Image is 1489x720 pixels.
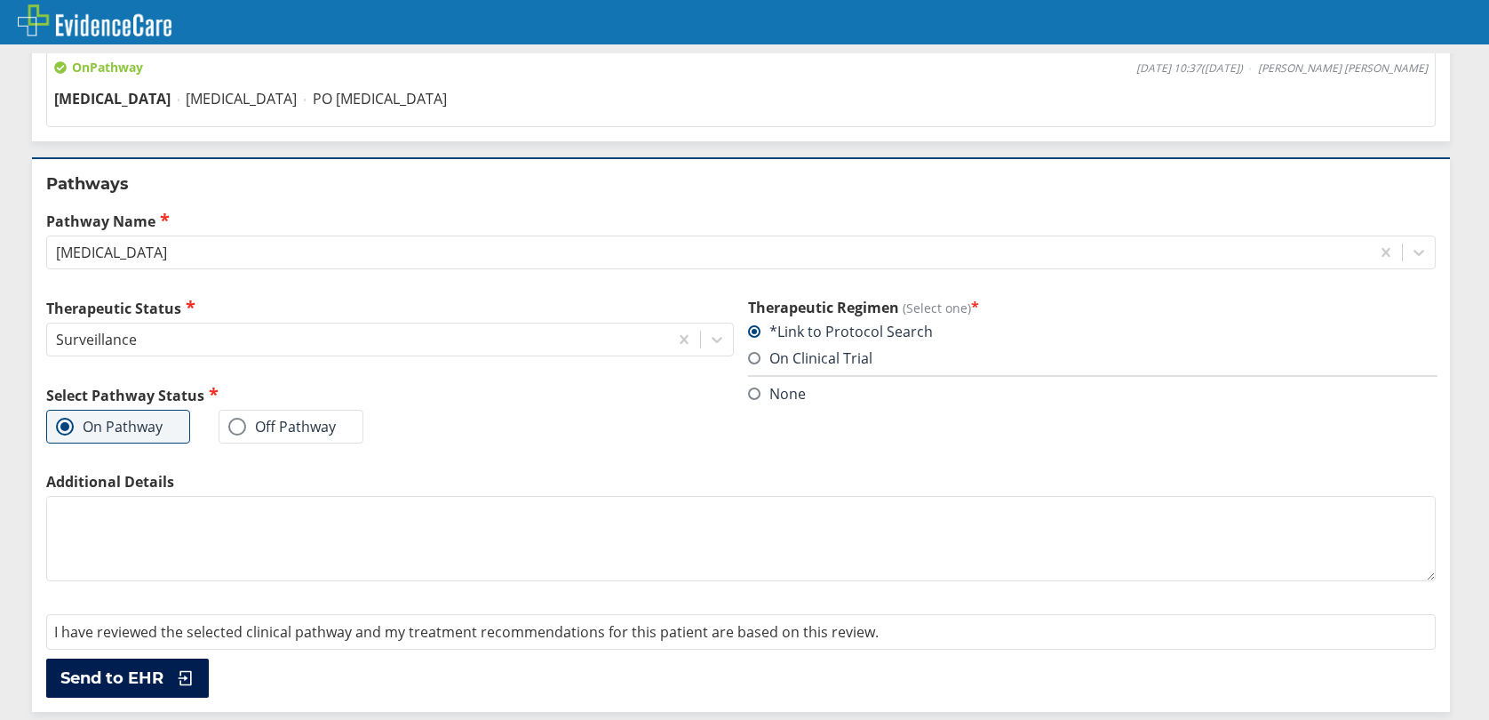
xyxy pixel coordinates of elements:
label: *Link to Protocol Search [748,322,933,341]
label: None [748,384,806,404]
span: [DATE] 10:37 ( [DATE] ) [1136,61,1243,76]
span: I have reviewed the selected clinical pathway and my treatment recommendations for this patient a... [54,622,879,642]
span: PO [MEDICAL_DATA] [313,89,447,108]
span: [MEDICAL_DATA] [54,89,171,108]
label: Off Pathway [228,418,336,436]
span: [MEDICAL_DATA] [186,89,297,108]
div: Surveillance [56,330,137,349]
label: On Clinical Trial [748,348,872,368]
label: Pathway Name [46,211,1436,231]
h2: Select Pathway Status [46,385,734,405]
span: (Select one) [903,300,971,316]
label: Additional Details [46,472,1436,492]
span: On Pathway [54,59,143,76]
label: Therapeutic Status [46,298,734,318]
span: Send to EHR [60,668,163,689]
label: On Pathway [56,418,163,436]
span: [PERSON_NAME] [PERSON_NAME] [1258,61,1428,76]
h3: Therapeutic Regimen [748,298,1436,317]
div: [MEDICAL_DATA] [56,243,167,262]
img: EvidenceCare [18,4,171,36]
h2: Pathways [46,173,1436,195]
button: Send to EHR [46,659,209,698]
